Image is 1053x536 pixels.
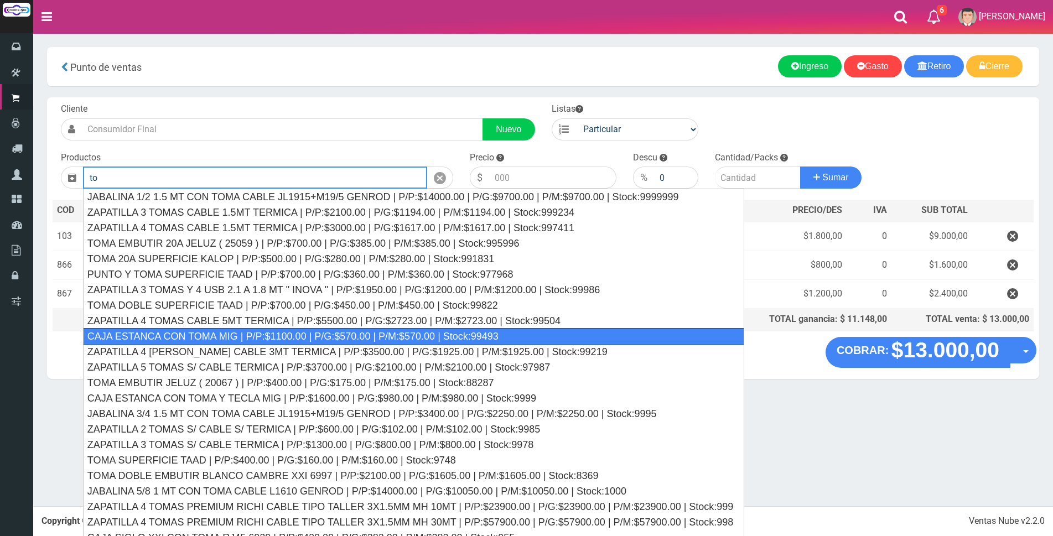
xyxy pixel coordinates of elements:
strong: Copyright © [DATE]-[DATE] [42,516,198,526]
td: $9.000,00 [891,222,972,251]
td: $2.400,00 [891,280,972,309]
td: 103 [53,222,86,251]
label: Cliente [61,103,87,116]
strong: COBRAR: [837,344,889,356]
label: Cantidad/Packs [715,152,778,164]
a: Cierre [966,55,1023,77]
div: CAJA ESTANCA CON TOMA Y TECLA MIG | P/P:$1600.00 | P/G:$980.00 | P/M:$980.00 | Stock:9999 [84,391,744,406]
label: Precio [470,152,494,164]
img: User Image [958,8,977,26]
span: [PERSON_NAME] [979,11,1045,22]
input: Cantidad [715,166,801,189]
td: 0 [847,251,891,280]
div: ZAPATILLA 4 TOMAS CABLE 1.5MT TERMICA | P/P:$3000.00 | P/G:$1617.00 | P/M:$1617.00 | Stock:997411 [84,220,744,236]
button: Sumar [800,166,862,189]
div: TOTAL venta: $ 13.000,00 [896,313,1029,326]
span: Punto de ventas [70,61,142,73]
div: TOMA EMBUTIR 20A JELUZ ( 25059 ) | P/P:$700.00 | P/G:$385.00 | P/M:$385.00 | Stock:995996 [84,236,744,251]
div: ZAPATILLA 4 TOMAS CABLE 5MT TERMICA | P/P:$5500.00 | P/G:$2723.00 | P/M:$2723.00 | Stock:99504 [84,313,744,329]
div: % [633,166,654,189]
span: IVA [873,205,887,215]
td: $1.600,00 [891,251,972,280]
div: Ventas Nube v2.2.0 [969,515,1045,528]
div: TOMA 20A SUPERFICIE KALOP | P/P:$500.00 | P/G:$280.00 | P/M:$280.00 | Stock:991831 [84,251,744,267]
a: Retiro [904,55,964,77]
div: JABALINA 5/8 1 MT CON TOMA CABLE L1610 GENROD | P/P:$14000.00 | P/G:$10050.00 | P/M:$10050.00 | S... [84,483,744,499]
div: TOMA SUPERFICIE TAAD | P/P:$400.00 | P/G:$160.00 | P/M:$160.00 | Stock:9748 [84,452,744,468]
div: $ [470,166,489,189]
td: 0 [847,222,891,251]
label: Productos [61,152,101,164]
div: TOMA EMBUTIR JELUZ ( 20067 ) | P/P:$400.00 | P/G:$175.00 | P/M:$175.00 | Stock:88287 [84,375,744,391]
input: 000 [489,166,616,189]
span: Sumar [822,173,848,182]
td: $1.800,00 [731,222,847,251]
span: SUB TOTAL [921,204,968,217]
div: ZAPATILLA 3 TOMAS Y 4 USB 2.1 A 1.8 MT " INOVA " | P/P:$1950.00 | P/G:$1200.00 | P/M:$1200.00 | S... [84,282,744,298]
td: 866 [53,251,86,280]
span: 6 [937,5,947,15]
div: ZAPATILLA 3 TOMAS CABLE 1.5MT TERMICA | P/P:$2100.00 | P/G:$1194.00 | P/M:$1194.00 | Stock:999234 [84,205,744,220]
div: ZAPATILLA 4 TOMAS PREMIUM RICHI CABLE TIPO TALLER 3X1.5MM MH 30MT | P/P:$57900.00 | P/G:$57900.00... [84,514,744,530]
td: $1.200,00 [731,280,847,309]
label: Descu [633,152,657,164]
span: PRECIO/DES [792,205,842,215]
input: 000 [654,166,698,189]
div: TOMA DOBLE EMBUTIR BLANCO CAMBRE XXI 6997 | P/P:$2100.00 | P/G:$1605.00 | P/M:$1605.00 | Stock:8369 [84,468,744,483]
input: Introduzca el nombre del producto [83,166,427,189]
td: 0 [847,280,891,309]
div: TOMA DOBLE SUPERFICIE TAAD | P/P:$700.00 | P/G:$450.00 | P/M:$450.00 | Stock:99822 [84,298,744,313]
th: COD [53,200,86,222]
div: ZAPATILLA 3 TOMAS S/ CABLE TERMICA | P/P:$1300.00 | P/G:$800.00 | P/M:$800.00 | Stock:9978 [84,437,744,452]
td: 867 [53,280,86,309]
a: Nuevo [483,118,535,140]
input: Consumidor Final [82,118,483,140]
div: TOTAL ganancia: $ 11.148,00 [735,313,887,326]
div: ZAPATILLA 2 TOMAS S/ CABLE S/ TERMICA | P/P:$600.00 | P/G:$102.00 | P/M:$102.00 | Stock:9985 [84,421,744,437]
div: CAJA ESTANCA CON TOMA MIG | P/P:$1100.00 | P/G:$570.00 | P/M:$570.00 | Stock:99493 [83,328,745,345]
a: Gasto [844,55,902,77]
td: $800,00 [731,251,847,280]
strong: $13.000,00 [891,338,999,362]
img: Logo grande [3,3,30,17]
div: ZAPATILLA 5 TOMAS S/ CABLE TERMICA | P/P:$3700.00 | P/G:$2100.00 | P/M:$2100.00 | Stock:97987 [84,360,744,375]
div: ZAPATILLA 4 [PERSON_NAME] CABLE 3MT TERMICA | P/P:$3500.00 | P/G:$1925.00 | P/M:$1925.00 | Stock:... [84,344,744,360]
div: PUNTO Y TOMA SUPERFICIE TAAD | P/P:$700.00 | P/G:$360.00 | P/M:$360.00 | Stock:977968 [84,267,744,282]
div: ZAPATILLA 4 TOMAS PREMIUM RICHI CABLE TIPO TALLER 3X1.5MM MH 10MT | P/P:$23900.00 | P/G:$23900.00... [84,499,744,514]
a: Ingreso [778,55,842,77]
div: JABALINA 3/4 1.5 MT CON TOMA CABLE JL1915+M19/5 GENROD | P/P:$3400.00 | P/G:$2250.00 | P/M:$2250.... [84,406,744,421]
div: JABALINA 1/2 1.5 MT CON TOMA CABLE JL1915+M19/5 GENROD | P/P:$14000.00 | P/G:$9700.00 | P/M:$9700... [84,189,744,205]
label: Listas [552,103,583,116]
button: COBRAR: $13.000,00 [826,337,1010,368]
